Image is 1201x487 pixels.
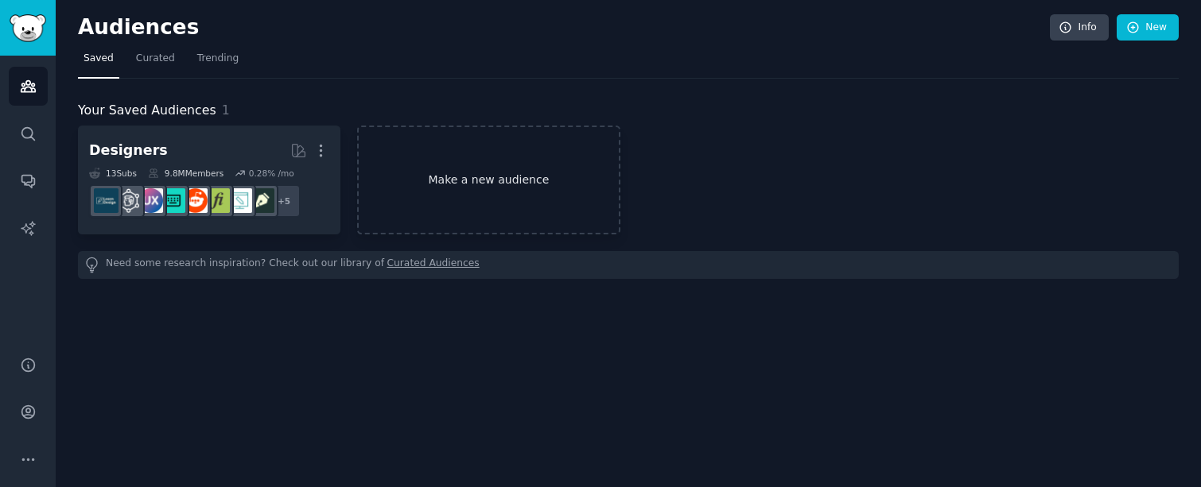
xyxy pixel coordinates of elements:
[84,52,114,66] span: Saved
[161,188,185,213] img: UI_Design
[116,188,141,213] img: userexperience
[192,46,244,79] a: Trending
[94,188,119,213] img: learndesign
[183,188,208,213] img: logodesign
[267,184,301,218] div: + 5
[89,168,137,179] div: 13 Sub s
[136,52,175,66] span: Curated
[78,46,119,79] a: Saved
[249,168,294,179] div: 0.28 % /mo
[1050,14,1109,41] a: Info
[78,15,1050,41] h2: Audiences
[138,188,163,213] img: UXDesign
[148,168,223,179] div: 9.8M Members
[1117,14,1179,41] a: New
[250,188,274,213] img: graphic_design
[387,257,480,273] a: Curated Audiences
[222,102,230,118] span: 1
[197,52,239,66] span: Trending
[89,141,168,160] div: Designers
[10,14,46,42] img: GummySearch logo
[357,126,620,234] a: Make a new audience
[78,251,1179,279] div: Need some research inspiration? Check out our library of
[78,126,340,234] a: Designers13Subs9.8MMembers0.28% /mo+5graphic_designweb_designtypographylogodesignUI_DesignUXDesig...
[205,188,230,213] img: typography
[227,188,252,213] img: web_design
[130,46,181,79] a: Curated
[78,101,216,121] span: Your Saved Audiences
